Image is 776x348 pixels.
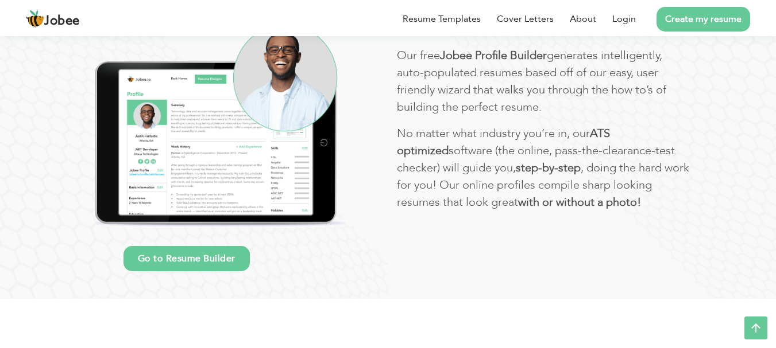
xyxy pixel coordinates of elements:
b: step-by-step [516,160,581,175]
a: Go to Resume Builder [123,246,250,271]
p: No matter what industry you’re in, our software (the online, pass-the-clearance-test checker) wil... [397,125,690,211]
img: jobee.io [26,10,44,28]
p: Our free generates intelligently, auto-populated resumes based off of our easy, user friendly wiz... [397,47,690,116]
b: Jobee Proﬁle Builder [440,48,547,63]
span: Jobee [44,15,80,28]
a: Create my resume [657,7,750,32]
a: About [570,12,596,26]
a: Resume Templates [403,12,481,26]
a: Jobee [26,10,80,28]
a: Login [612,12,636,26]
b: with or without a photo! [518,194,641,210]
a: Cover Letters [497,12,554,26]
